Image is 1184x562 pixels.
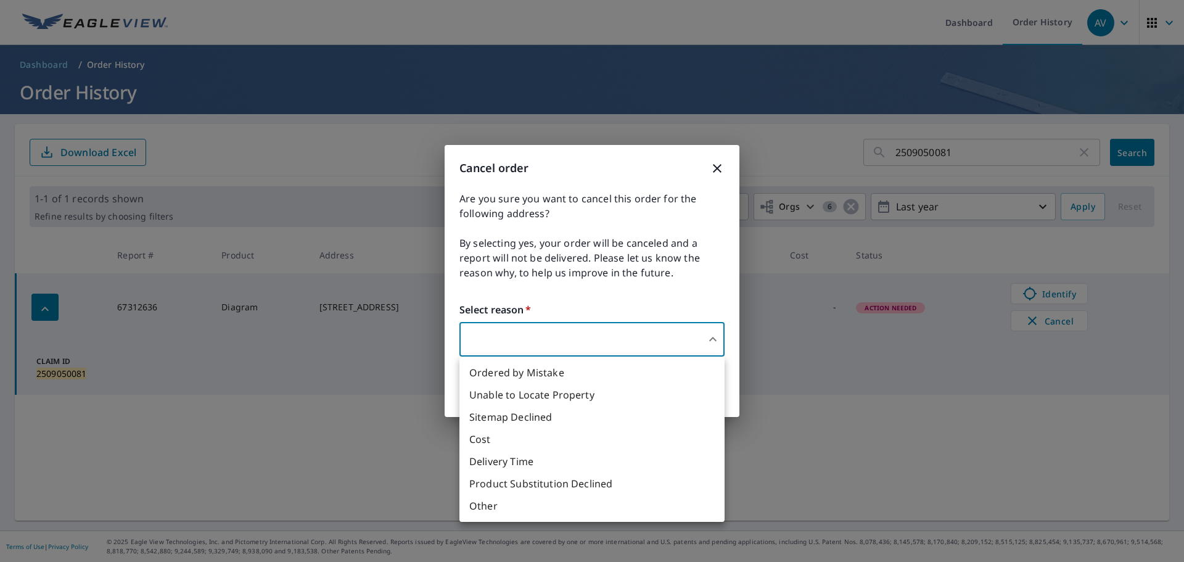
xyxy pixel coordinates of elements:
li: Product Substitution Declined [459,473,725,495]
li: Cost [459,428,725,450]
li: Ordered by Mistake [459,362,725,384]
li: Sitemap Declined [459,406,725,428]
li: Delivery Time [459,450,725,473]
li: Unable to Locate Property [459,384,725,406]
li: Other [459,495,725,517]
